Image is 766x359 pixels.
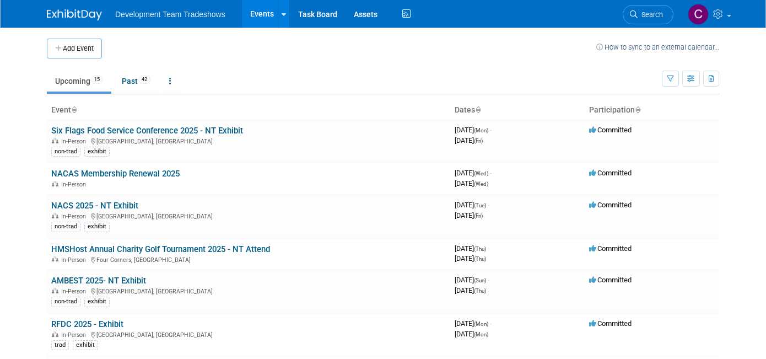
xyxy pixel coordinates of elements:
[84,297,110,307] div: exhibit
[623,5,673,24] a: Search
[455,330,488,338] span: [DATE]
[61,181,89,188] span: In-Person
[52,181,58,186] img: In-Person Event
[47,71,111,92] a: Upcoming15
[51,147,80,157] div: non-trad
[455,286,486,294] span: [DATE]
[455,169,492,177] span: [DATE]
[474,138,483,144] span: (Fri)
[455,254,486,262] span: [DATE]
[71,105,77,114] a: Sort by Event Name
[474,170,488,176] span: (Wed)
[51,244,270,254] a: HMSHost Annual Charity Golf Tournament 2025 - NT Attend
[51,286,446,295] div: [GEOGRAPHIC_DATA], [GEOGRAPHIC_DATA]
[474,127,488,133] span: (Mon)
[488,201,489,209] span: -
[114,71,159,92] a: Past42
[455,136,483,144] span: [DATE]
[51,330,446,339] div: [GEOGRAPHIC_DATA], [GEOGRAPHIC_DATA]
[455,179,488,187] span: [DATE]
[51,276,146,286] a: AMBEST 2025- NT Exhibit
[52,213,58,218] img: In-Person Event
[91,76,103,84] span: 15
[61,138,89,145] span: In-Person
[455,319,492,328] span: [DATE]
[688,4,709,25] img: Courtney Perkins
[455,201,489,209] span: [DATE]
[490,126,492,134] span: -
[52,256,58,262] img: In-Person Event
[51,222,80,232] div: non-trad
[138,76,150,84] span: 42
[455,211,483,219] span: [DATE]
[61,288,89,295] span: In-Person
[589,126,632,134] span: Committed
[51,255,446,264] div: Four Corners, [GEOGRAPHIC_DATA]
[47,39,102,58] button: Add Event
[488,276,489,284] span: -
[474,256,486,262] span: (Thu)
[589,169,632,177] span: Committed
[596,43,719,51] a: How to sync to an external calendar...
[455,244,489,253] span: [DATE]
[488,244,489,253] span: -
[474,246,486,252] span: (Thu)
[455,126,492,134] span: [DATE]
[589,201,632,209] span: Committed
[61,213,89,220] span: In-Person
[51,211,446,220] div: [GEOGRAPHIC_DATA], [GEOGRAPHIC_DATA]
[585,101,719,120] th: Participation
[51,340,69,350] div: trad
[589,276,632,284] span: Committed
[73,340,98,350] div: exhibit
[638,10,663,19] span: Search
[52,331,58,337] img: In-Person Event
[450,101,585,120] th: Dates
[474,277,486,283] span: (Sun)
[474,321,488,327] span: (Mon)
[490,169,492,177] span: -
[52,138,58,143] img: In-Person Event
[84,147,110,157] div: exhibit
[589,319,632,328] span: Committed
[51,126,243,136] a: Six Flags Food Service Conference 2025 - NT Exhibit
[474,181,488,187] span: (Wed)
[47,9,102,20] img: ExhibitDay
[84,222,110,232] div: exhibit
[51,297,80,307] div: non-trad
[474,213,483,219] span: (Fri)
[51,169,180,179] a: NACAS Membership Renewal 2025
[52,288,58,293] img: In-Person Event
[51,319,123,329] a: RFDC 2025 - Exhibit
[589,244,632,253] span: Committed
[474,202,486,208] span: (Tue)
[474,331,488,337] span: (Mon)
[474,288,486,294] span: (Thu)
[115,10,225,19] span: Development Team Tradeshows
[61,256,89,264] span: In-Person
[47,101,450,120] th: Event
[490,319,492,328] span: -
[455,276,489,284] span: [DATE]
[475,105,481,114] a: Sort by Start Date
[635,105,640,114] a: Sort by Participation Type
[51,136,446,145] div: [GEOGRAPHIC_DATA], [GEOGRAPHIC_DATA]
[61,331,89,339] span: In-Person
[51,201,138,211] a: NACS 2025 - NT Exhibit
